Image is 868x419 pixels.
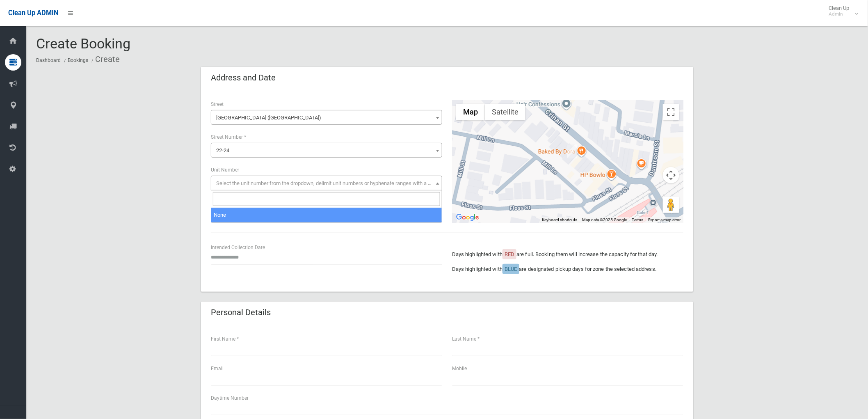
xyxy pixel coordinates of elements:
span: 22-24 [211,143,442,158]
span: Select the unit number from the dropdown, delimit unit numbers or hyphenate ranges with a comma [216,180,445,186]
a: Dashboard [36,57,61,63]
a: Report a map error [648,218,681,222]
span: Create Booking [36,35,130,52]
span: 22-24 [213,145,440,156]
button: Show street map [456,104,485,120]
span: Clean Up [825,5,858,17]
p: Days highlighted with are full. Booking them will increase the capacity for that day. [452,250,683,259]
a: Bookings [68,57,88,63]
button: Drag Pegman onto the map to open Street View [663,197,679,213]
div: 22-24 Crinan Street, HURLSTONE PARK NSW 2193 [567,144,577,158]
span: Crinan Street (HURLSTONE PARK 2193) [211,110,442,125]
img: Google [454,212,481,223]
span: Crinan Street (HURLSTONE PARK 2193) [213,112,440,124]
span: Clean Up ADMIN [8,9,58,17]
button: Keyboard shortcuts [542,217,577,223]
button: Map camera controls [663,167,679,183]
span: Map data ©2025 Google [582,218,627,222]
span: BLUE [505,266,517,272]
li: Create [89,52,120,67]
span: None [214,212,226,218]
span: RED [505,251,514,257]
a: Terms (opens in new tab) [632,218,643,222]
span: 22-24 [216,147,229,153]
header: Personal Details [201,305,281,321]
small: Admin [829,11,850,17]
button: Show satellite imagery [485,104,525,120]
p: Days highlighted with are designated pickup days for zone the selected address. [452,264,683,274]
a: Open this area in Google Maps (opens a new window) [454,212,481,223]
header: Address and Date [201,70,286,86]
button: Toggle fullscreen view [663,104,679,120]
